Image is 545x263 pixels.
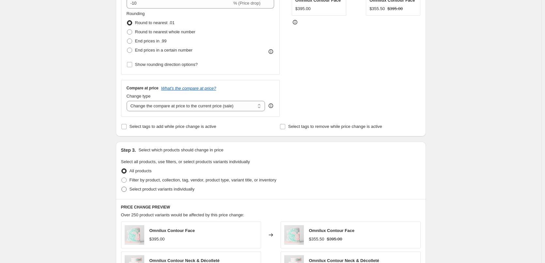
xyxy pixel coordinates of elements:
span: Omnilux Contour Neck & Décolleté [149,258,220,263]
span: Over 250 product variants would be affected by this price change: [121,212,244,217]
span: Select product variants individually [130,187,195,192]
strike: $395.00 [327,236,342,242]
div: $355.50 [309,236,324,242]
span: All products [130,168,152,173]
p: Select which products should change in price [138,147,223,153]
span: Round to nearest whole number [135,29,195,34]
span: Select all products, use filters, or select products variants individually [121,159,250,164]
span: Show rounding direction options? [135,62,198,67]
span: End prices in a certain number [135,48,193,53]
span: Rounding [127,11,145,16]
h2: Step 3. [121,147,136,153]
div: $355.50 [369,6,385,12]
span: Omnilux Contour Face [309,228,354,233]
div: $395.00 [149,236,165,242]
img: Contour_Face_Cover_Image_80x.jpg [125,225,144,245]
span: Filter by product, collection, tag, vendor, product type, variant title, or inventory [130,178,276,182]
span: Round to nearest .01 [135,20,175,25]
span: Omnilux Contour Neck & Décolleté [309,258,379,263]
button: What's the compare at price? [161,86,216,91]
h3: Compare at price [127,85,159,91]
div: help [268,102,274,109]
span: Select tags to add while price change is active [130,124,216,129]
h6: PRICE CHANGE PREVIEW [121,205,421,210]
strike: $395.00 [387,6,403,12]
span: Select tags to remove while price change is active [288,124,382,129]
span: Omnilux Contour Face [149,228,195,233]
div: $395.00 [295,6,311,12]
span: % (Price drop) [233,1,260,6]
span: End prices in .99 [135,39,167,43]
img: Contour_Face_Cover_Image_80x.jpg [284,225,304,245]
span: Change type [127,94,151,99]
